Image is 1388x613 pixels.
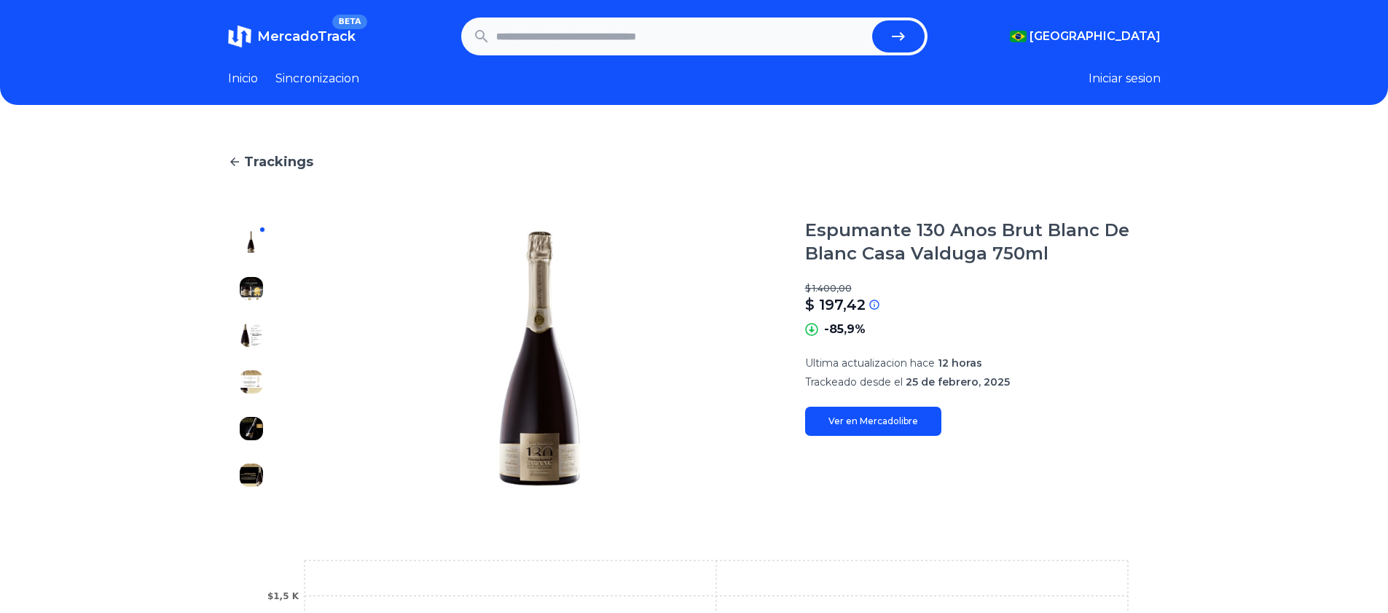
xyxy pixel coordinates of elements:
[1010,28,1161,45] button: [GEOGRAPHIC_DATA]
[805,283,1161,294] p: $ 1.400,00
[1089,70,1161,87] button: Iniciar sesion
[240,370,263,394] img: Espumante 130 Anos Brut Blanc De Blanc Casa Valduga 750ml
[240,324,263,347] img: Espumante 130 Anos Brut Blanc De Blanc Casa Valduga 750ml
[824,321,866,338] p: -85,9%
[938,356,982,370] span: 12 horas
[1010,31,1027,42] img: Brasil
[906,375,1010,389] span: 25 de febrero, 2025
[240,230,263,254] img: Espumante 130 Anos Brut Blanc De Blanc Casa Valduga 750ml
[332,15,366,29] span: BETA
[805,407,941,436] a: Ver en Mercadolibre
[240,417,263,440] img: Espumante 130 Anos Brut Blanc De Blanc Casa Valduga 750ml
[244,152,313,172] span: Trackings
[805,356,935,370] span: Ultima actualizacion hace
[240,277,263,300] img: Espumante 130 Anos Brut Blanc De Blanc Casa Valduga 750ml
[240,464,263,487] img: Espumante 130 Anos Brut Blanc De Blanc Casa Valduga 750ml
[275,70,359,87] a: Sincronizacion
[805,219,1161,265] h1: Espumante 130 Anos Brut Blanc De Blanc Casa Valduga 750ml
[228,25,356,48] a: MercadoTrackBETA
[805,375,903,389] span: Trackeado desde el
[228,152,1161,172] a: Trackings
[228,25,251,48] img: MercadoTrack
[805,294,866,315] p: $ 197,42
[267,591,299,601] tspan: $1,5 K
[228,70,258,87] a: Inicio
[1030,28,1161,45] span: [GEOGRAPHIC_DATA]
[257,28,356,44] span: MercadoTrack
[304,219,776,499] img: Espumante 130 Anos Brut Blanc De Blanc Casa Valduga 750ml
